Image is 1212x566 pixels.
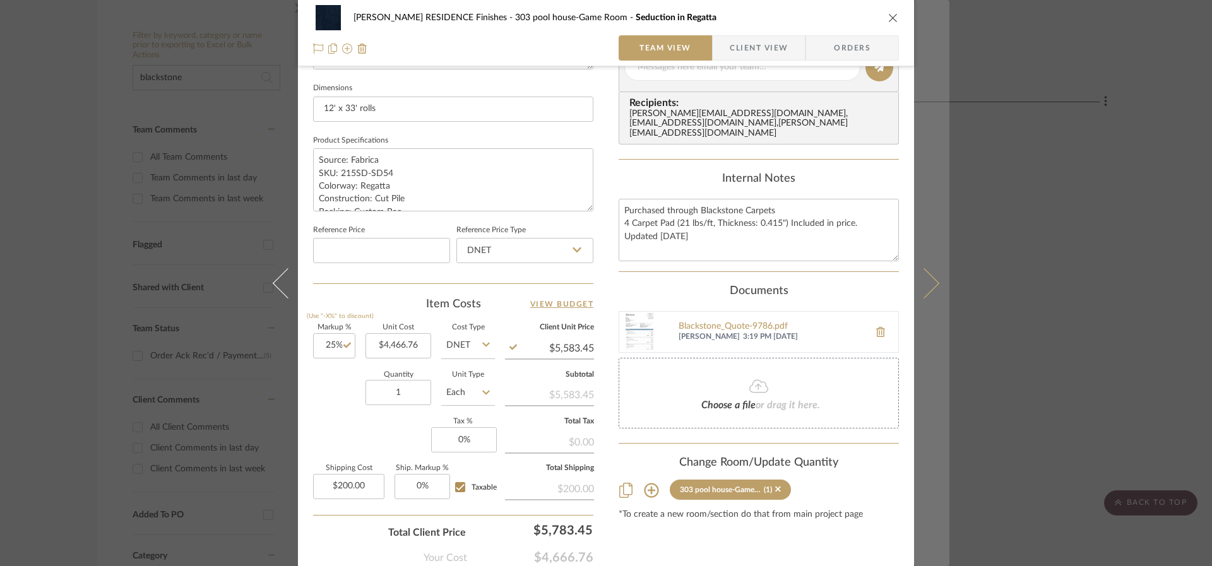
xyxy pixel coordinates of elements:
[619,456,899,470] div: Change Room/Update Quantity
[441,372,495,378] label: Unit Type
[388,525,466,540] span: Total Client Price
[756,400,820,410] span: or drag it here.
[515,13,636,22] span: 303 pool house-Game Room
[619,285,899,298] div: Documents
[505,465,594,471] label: Total Shipping
[395,465,450,471] label: Ship. Markup %
[467,550,593,565] span: $4,666.76
[472,483,497,491] span: Taxable
[764,485,772,494] div: (1)
[636,13,716,22] span: Seduction in Regatta
[313,297,593,312] div: Item Costs
[313,97,593,122] input: Enter the dimensions of this item
[505,324,594,331] label: Client Unit Price
[701,400,756,410] span: Choose a file
[619,172,899,186] div: Internal Notes
[505,372,594,378] label: Subtotal
[313,324,355,331] label: Markup %
[357,44,367,54] img: Remove from project
[679,332,740,342] span: [PERSON_NAME]
[365,372,431,378] label: Quantity
[639,35,691,61] span: Team View
[505,418,594,425] label: Total Tax
[629,97,893,109] span: Recipients:
[619,510,899,520] div: *To create a new room/section do that from main project page
[353,13,515,22] span: [PERSON_NAME] RESIDENCE Finishes
[530,297,594,312] a: View Budget
[505,476,594,499] div: $200.00
[313,85,352,91] label: Dimensions
[820,35,884,61] span: Orders
[441,324,495,331] label: Cost Type
[313,227,365,233] label: Reference Price
[730,35,788,61] span: Client View
[680,485,761,494] div: 303 pool house-Game Room
[888,12,899,23] button: close
[679,322,863,332] a: Blackstone_Quote-9786.pdf
[505,382,594,405] div: $5,583.45
[619,312,660,352] img: Blackstone_Quote-9786.pdf
[505,430,594,452] div: $0.00
[456,227,526,233] label: Reference Price Type
[743,332,863,342] span: 3:19 PM [DATE]
[313,465,384,471] label: Shipping Cost
[313,5,343,30] img: 2a25c6ae-b2e5-445d-a825-055ebc58c2e3_48x40.jpg
[431,418,495,425] label: Tax %
[424,550,467,565] span: Your Cost
[629,109,893,139] div: [PERSON_NAME][EMAIL_ADDRESS][DOMAIN_NAME] , [EMAIL_ADDRESS][DOMAIN_NAME] , [PERSON_NAME][EMAIL_AD...
[365,324,431,331] label: Unit Cost
[313,138,388,144] label: Product Specifications
[472,517,598,543] div: $5,783.45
